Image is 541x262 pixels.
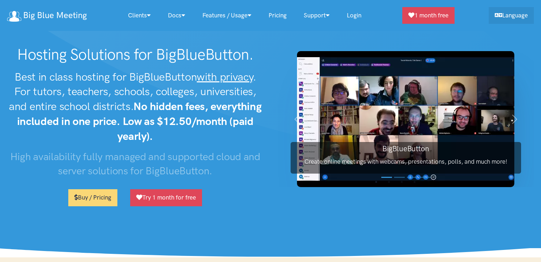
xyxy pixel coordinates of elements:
[7,11,21,22] img: logo
[295,8,338,23] a: Support
[291,157,521,167] p: Create online meetings with webcams, presentations, polls, and much more!
[7,45,264,64] h1: Hosting Solutions for BigBlueButton.
[194,8,260,23] a: Features / Usage
[17,100,262,143] strong: No hidden fees, everything included in one price. Low as $12.50/month (paid yearly).
[120,8,159,23] a: Clients
[260,8,295,23] a: Pricing
[297,51,514,187] img: BigBlueButton screenshot
[402,7,455,24] a: 1 month free
[197,70,253,83] u: with privacy
[68,189,117,206] a: Buy / Pricing
[338,8,370,23] a: Login
[130,189,202,206] a: Try 1 month for free
[7,149,264,178] h3: High availability fully managed and supported cloud and server solutions for BigBlueButton.
[489,7,534,24] a: Language
[291,143,521,154] h3: BigBlueButton
[7,70,264,144] h2: Best in class hosting for BigBlueButton . For tutors, teachers, schools, colleges, universities, ...
[7,8,87,23] a: Big Blue Meeting
[159,8,194,23] a: Docs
